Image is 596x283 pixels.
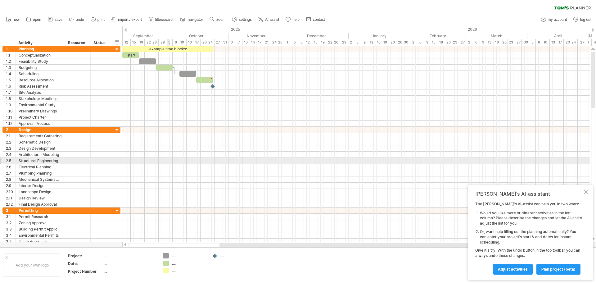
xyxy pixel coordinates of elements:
[6,77,15,83] div: 1.5
[6,133,15,139] div: 2.1
[179,16,205,24] a: navigator
[6,170,15,176] div: 2.7
[33,17,41,22] span: open
[19,77,62,83] div: Resource Allocation
[19,46,62,52] div: Planning
[239,17,252,22] span: settings
[424,39,438,46] div: 9 - 13
[493,264,533,275] a: Adjust activities
[6,46,15,52] div: 1
[76,17,84,22] span: undo
[6,189,15,195] div: 2.10
[19,239,62,244] div: Utility Approvals
[188,17,203,22] span: navigator
[208,16,227,24] a: zoom
[6,121,15,126] div: 1.12
[19,102,62,108] div: Environmental Study
[349,33,410,39] div: January 2026
[55,17,62,22] span: save
[122,46,213,52] div: example time blocks:
[382,39,396,46] div: 19 - 23
[103,33,164,39] div: September 2025
[541,267,576,272] span: plan project (beta)
[19,108,62,114] div: Preliminary Drawings
[117,39,131,46] div: 8 - 12
[6,145,15,151] div: 2.3
[159,39,173,46] div: 29 - 3
[131,39,145,46] div: 15 - 19
[6,183,15,189] div: 2.9
[89,16,106,24] a: print
[578,39,592,46] div: 27 - 1
[475,202,582,274] div: The [PERSON_NAME]'s AI-assist can help you in two ways: Give it a try! With the undo button in th...
[19,201,62,207] div: Final Design Approval
[19,58,62,64] div: Feasibility Study
[19,52,62,58] div: Conceptualization
[201,39,214,46] div: 20-24
[19,145,62,151] div: Design Development
[172,253,206,258] div: ....
[93,40,107,46] div: Status
[6,96,15,102] div: 1.8
[68,40,87,46] div: Resource
[19,208,62,213] div: Permitting
[103,269,156,274] div: ....
[19,96,62,102] div: Stakeholder Meetings
[522,39,536,46] div: 30 - 3
[19,83,62,89] div: Risk Assessment
[305,16,327,24] a: contact
[68,253,102,258] div: Project:
[6,108,15,114] div: 1.10
[231,16,254,24] a: settings
[19,232,62,238] div: Environmental Permits
[257,16,281,24] a: AI assist
[19,164,62,170] div: Electrical Planning
[13,17,20,22] span: new
[242,39,256,46] div: 10 - 14
[4,16,21,24] a: new
[118,17,142,22] span: import / export
[164,33,228,39] div: October 2025
[6,214,15,220] div: 3.1
[155,17,174,22] span: filter/search
[564,39,578,46] div: 20-24
[19,189,62,195] div: Landscape Design
[122,52,139,58] div: start
[19,152,62,157] div: Architectural Modeling
[6,65,15,71] div: 1.3
[527,33,589,39] div: April 2026
[6,195,15,201] div: 2.11
[265,17,279,22] span: AI assist
[187,39,201,46] div: 13 - 17
[368,39,382,46] div: 12 - 16
[480,229,582,245] li: Or, want help filling out the planning automatically? You can enter your project's start & end da...
[147,16,176,24] a: filter/search
[536,39,550,46] div: 6 - 10
[340,39,354,46] div: 29 - 2
[6,89,15,95] div: 1.7
[6,176,15,182] div: 2.8
[19,226,62,232] div: Building Permit Application
[19,121,62,126] div: Approval Process
[452,39,466,46] div: 23 - 27
[6,71,15,77] div: 1.4
[6,52,15,58] div: 1.1
[228,33,284,39] div: November 2025
[396,39,410,46] div: 26-30
[6,239,15,244] div: 3.5
[68,269,102,274] div: Project Number
[498,267,528,272] span: Adjust activities
[6,220,15,226] div: 3.2
[580,17,591,22] span: log out
[550,39,564,46] div: 13 - 17
[410,39,424,46] div: 2 - 6
[19,183,62,189] div: Interior Design
[256,39,270,46] div: 17 - 21
[572,16,593,24] a: log out
[536,264,580,275] a: plan project (beta)
[313,17,325,22] span: contact
[19,114,62,120] div: Project Charter
[6,114,15,120] div: 1.11
[67,16,86,24] a: undo
[466,39,480,46] div: 2 - 6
